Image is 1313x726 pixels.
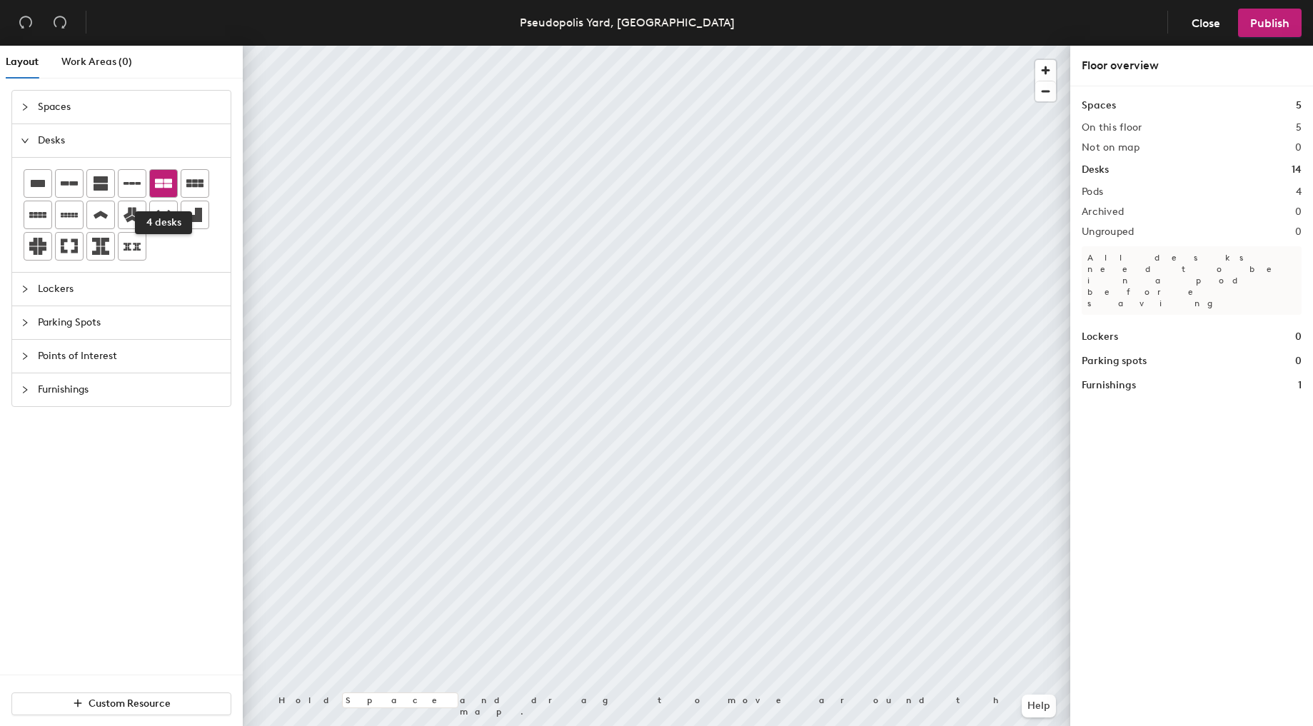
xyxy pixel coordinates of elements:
h1: Parking spots [1082,353,1147,369]
span: Publish [1250,16,1289,30]
h1: 1 [1298,378,1302,393]
div: Floor overview [1082,57,1302,74]
h2: 0 [1295,206,1302,218]
span: Points of Interest [38,340,222,373]
h2: Pods [1082,186,1103,198]
p: All desks need to be in a pod before saving [1082,246,1302,315]
span: collapsed [21,352,29,361]
button: Undo (⌘ + Z) [11,9,40,37]
span: Furnishings [38,373,222,406]
span: Spaces [38,91,222,123]
span: Custom Resource [89,697,171,710]
span: Close [1192,16,1220,30]
h2: 5 [1296,122,1302,133]
button: Help [1022,695,1056,717]
span: expanded [21,136,29,145]
h1: 0 [1295,353,1302,369]
h2: 0 [1295,142,1302,153]
h1: Lockers [1082,329,1118,345]
span: collapsed [21,385,29,394]
span: collapsed [21,318,29,327]
div: Pseudopolis Yard, [GEOGRAPHIC_DATA] [520,14,735,31]
h1: Desks [1082,162,1109,178]
span: Layout [6,56,39,68]
h1: 14 [1292,162,1302,178]
h1: 5 [1296,98,1302,114]
h1: Furnishings [1082,378,1136,393]
span: undo [19,15,33,29]
h2: 4 [1296,186,1302,198]
h2: Archived [1082,206,1124,218]
span: Work Areas (0) [61,56,132,68]
span: Lockers [38,273,222,306]
h2: Ungrouped [1082,226,1135,238]
h1: Spaces [1082,98,1116,114]
button: Publish [1238,9,1302,37]
h2: Not on map [1082,142,1140,153]
button: Close [1179,9,1232,37]
span: Desks [38,124,222,157]
span: Parking Spots [38,306,222,339]
button: 4 desks [149,169,178,198]
span: collapsed [21,103,29,111]
h2: On this floor [1082,122,1142,133]
button: Custom Resource [11,692,231,715]
span: collapsed [21,285,29,293]
button: Redo (⌘ + ⇧ + Z) [46,9,74,37]
h2: 0 [1295,226,1302,238]
h1: 0 [1295,329,1302,345]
